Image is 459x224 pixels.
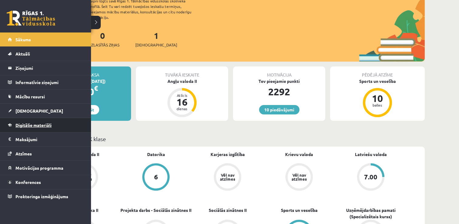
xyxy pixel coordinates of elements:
[15,179,41,185] span: Konferences
[15,61,83,75] legend: Ziņojumi
[15,122,52,128] span: Digitālie materiāli
[39,135,422,143] p: Mācību plāns 12.c2 JK klase
[330,66,425,78] div: Pēdējā atzīme
[211,151,245,158] a: Karjeras izglītība
[8,32,83,46] a: Sākums
[15,165,63,171] span: Motivācijas programma
[8,61,83,75] a: Ziņojumi
[219,173,236,181] div: Vēl nav atzīmes
[173,107,191,110] div: dienas
[15,94,45,99] span: Mācību resursi
[86,42,120,48] span: Neizlasītās ziņas
[154,174,158,180] div: 6
[15,194,68,199] span: Proktoringa izmēģinājums
[136,78,228,118] a: Angļu valoda II Atlicis 16 dienas
[209,207,247,213] a: Sociālās zinātnes II
[233,84,325,99] div: 2292
[285,151,313,158] a: Krievu valoda
[364,174,377,180] div: 7.00
[15,75,83,89] legend: Informatīvie ziņojumi
[368,103,386,107] div: balles
[263,163,335,192] a: Vēl nav atzīmes
[8,118,83,132] a: Digitālie materiāli
[355,151,387,158] a: Latviešu valoda
[135,42,177,48] span: [DEMOGRAPHIC_DATA]
[94,84,98,93] span: €
[259,105,299,114] a: 10 piedāvājumi
[136,66,228,78] div: Tuvākā ieskaite
[233,78,325,84] div: Tev pieejamie punkti
[15,51,30,56] span: Aktuāli
[8,104,83,118] a: [DEMOGRAPHIC_DATA]
[173,97,191,107] div: 16
[8,175,83,189] a: Konferences
[120,207,191,213] a: Projekta darbs - Sociālās zinātnes II
[15,37,31,42] span: Sākums
[86,30,120,48] a: 0Neizlasītās ziņas
[15,132,83,146] legend: Maksājumi
[330,78,425,118] a: Sports un veselība 10 balles
[192,163,263,192] a: Vēl nav atzīmes
[135,30,177,48] a: 1[DEMOGRAPHIC_DATA]
[335,207,407,220] a: Uzņēmējdarbības pamati (Specializētais kurss)
[281,207,318,213] a: Sports un veselība
[147,151,165,158] a: Datorika
[8,47,83,61] a: Aktuāli
[8,147,83,161] a: Atzīmes
[335,163,407,192] a: 7.00
[8,75,83,89] a: Informatīvie ziņojumi
[8,189,83,203] a: Proktoringa izmēģinājums
[15,108,63,114] span: [DEMOGRAPHIC_DATA]
[8,132,83,146] a: Maksājumi
[330,78,425,84] div: Sports un veselība
[291,173,308,181] div: Vēl nav atzīmes
[15,151,32,156] span: Atzīmes
[8,90,83,104] a: Mācību resursi
[368,93,386,103] div: 10
[7,11,55,26] a: Rīgas 1. Tālmācības vidusskola
[8,161,83,175] a: Motivācijas programma
[136,78,228,84] div: Angļu valoda II
[233,66,325,78] div: Motivācija
[120,163,192,192] a: 6
[173,93,191,97] div: Atlicis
